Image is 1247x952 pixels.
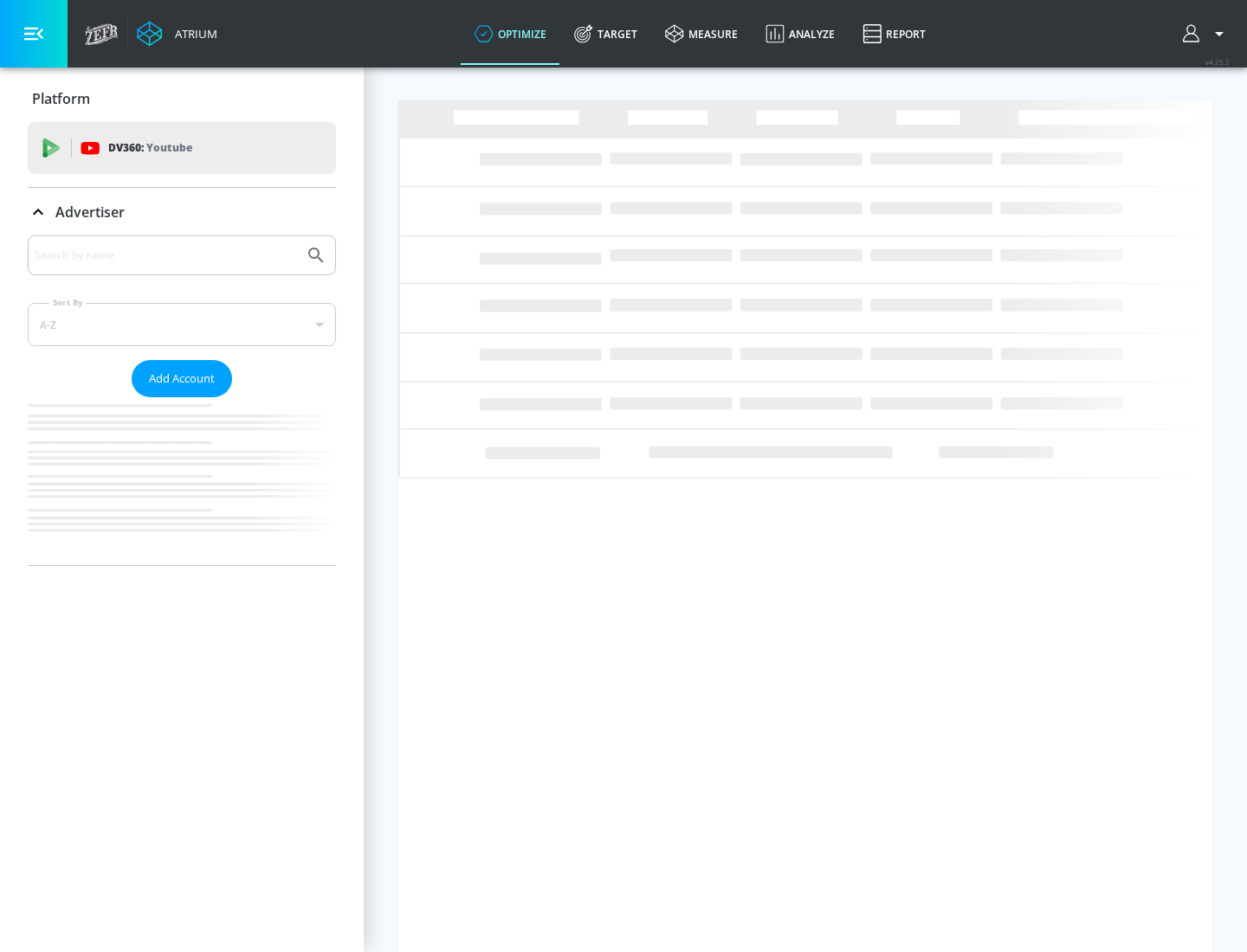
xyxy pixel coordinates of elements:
[560,3,651,65] a: Target
[146,138,192,157] p: Youtube
[32,89,90,108] p: Platform
[49,297,87,308] label: Sort By
[168,26,217,42] div: Atrium
[137,21,217,47] a: Atrium
[28,122,336,174] div: DV360: Youtube
[35,244,297,267] input: Search by name
[28,397,336,565] nav: list of Advertiser
[132,360,232,397] button: Add Account
[28,188,336,236] div: Advertiser
[149,369,215,389] span: Add Account
[849,3,940,65] a: Report
[1205,57,1230,67] span: v 4.25.2
[28,235,336,565] div: Advertiser
[108,138,192,158] p: DV360:
[461,3,560,65] a: optimize
[28,303,336,346] div: A-Z
[55,203,125,222] p: Advertiser
[28,74,336,123] div: Platform
[752,3,849,65] a: Analyze
[651,3,752,65] a: measure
